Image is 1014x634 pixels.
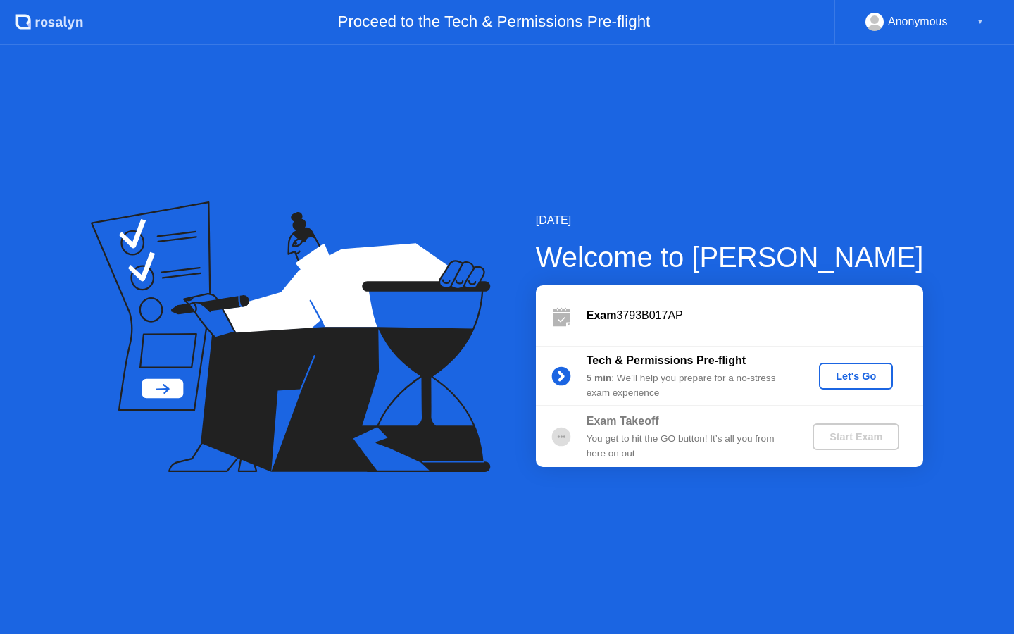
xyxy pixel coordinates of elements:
div: 3793B017AP [587,307,923,324]
button: Start Exam [813,423,899,450]
div: You get to hit the GO button! It’s all you from here on out [587,432,789,461]
div: Welcome to [PERSON_NAME] [536,236,924,278]
div: Anonymous [888,13,948,31]
div: Start Exam [818,431,894,442]
div: Let's Go [825,371,887,382]
div: : We’ll help you prepare for a no-stress exam experience [587,371,789,400]
b: 5 min [587,373,612,383]
button: Let's Go [819,363,893,390]
b: Exam [587,309,617,321]
b: Exam Takeoff [587,415,659,427]
div: [DATE] [536,212,924,229]
div: ▼ [977,13,984,31]
b: Tech & Permissions Pre-flight [587,354,746,366]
